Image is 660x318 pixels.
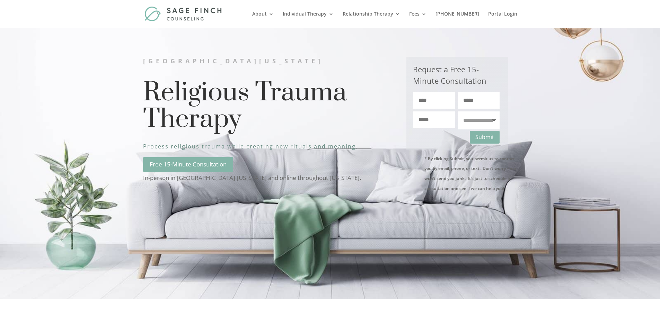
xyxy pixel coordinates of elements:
p: * By clicking Submit, you permit us to contact you by email, phone, or text. Don’t worry – we won... [424,154,517,194]
h3: Request a Free 15-Minute Consultation [413,64,500,92]
a: Fees [409,11,426,28]
h2: [GEOGRAPHIC_DATA][US_STATE] [143,56,386,69]
img: Sage Finch Counseling | LGBTQ+ Therapy in Plano [144,6,223,21]
a: Individual Therapy [283,11,334,28]
a: Free 15-Minute Consultation [143,157,233,172]
button: Submit [470,131,500,144]
a: [PHONE_NUMBER] [435,11,479,28]
h3: Process religious trauma while creating new rituals and meaning. [143,143,386,154]
p: In-person in [GEOGRAPHIC_DATA] [US_STATE] and online throughout [US_STATE]. [143,173,386,183]
a: Relationship Therapy [343,11,400,28]
h1: Religious Trauma Therapy [143,79,386,136]
a: About [252,11,274,28]
a: Portal Login [488,11,517,28]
